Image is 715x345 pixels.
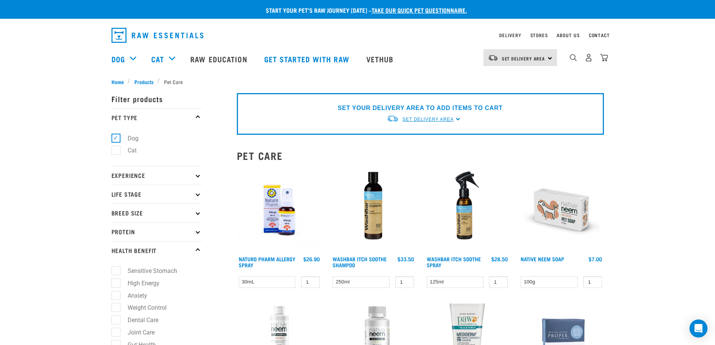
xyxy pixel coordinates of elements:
p: Protein [111,222,202,241]
a: Contact [589,34,610,36]
img: van-moving.png [387,115,399,123]
p: Filter products [111,89,202,108]
img: van-moving.png [488,54,498,61]
p: Health Benefit [111,241,202,260]
label: Weight Control [116,303,170,312]
a: Dog [111,53,125,65]
span: Home [111,78,124,86]
input: 1 [583,276,602,288]
a: Naturo Pharm Allergy Spray [239,258,295,266]
label: Cat [116,146,140,155]
img: Wash Bar Itch Soothe Topical Spray [425,167,510,253]
a: About Us [557,34,580,36]
a: take our quick pet questionnaire. [372,8,467,12]
a: Raw Education [183,44,256,74]
span: Set Delivery Area [402,117,453,122]
img: user.png [585,54,593,62]
input: 1 [395,276,414,288]
img: Wash Bar Itch Soothe Shampoo [331,167,416,253]
a: Vethub [359,44,403,74]
nav: breadcrumbs [111,78,604,86]
label: Sensitive Stomach [116,266,180,276]
a: Cat [151,53,164,65]
label: Dog [116,134,141,143]
a: WashBar Itch Soothe Spray [427,258,481,266]
p: Pet Type [111,108,202,127]
label: Joint Care [116,328,158,337]
a: Native Neem Soap [521,258,564,260]
label: High Energy [116,279,163,288]
input: 1 [489,276,508,288]
a: WashBar Itch Soothe Shampoo [333,258,387,266]
p: SET YOUR DELIVERY AREA TO ADD ITEMS TO CART [338,104,503,113]
label: Anxiety [116,291,150,300]
img: home-icon-1@2x.png [570,54,577,61]
p: Breed Size [111,203,202,222]
span: Set Delivery Area [502,57,545,60]
div: $28.50 [491,256,508,262]
img: Organic neem pet soap bar 100g green trading [519,167,604,253]
div: $7.00 [589,256,602,262]
a: Stores [530,34,548,36]
a: Delivery [499,34,521,36]
div: $26.90 [303,256,320,262]
a: Products [130,78,157,86]
img: 2023 AUG RE Product1728 [237,167,322,253]
nav: dropdown navigation [105,25,610,46]
div: Open Intercom Messenger [689,319,707,337]
img: home-icon@2x.png [600,54,608,62]
p: Life Stage [111,185,202,203]
div: $33.50 [397,256,414,262]
p: Experience [111,166,202,185]
span: Products [134,78,154,86]
img: Raw Essentials Logo [111,28,203,43]
input: 1 [301,276,320,288]
a: Home [111,78,128,86]
label: Dental Care [116,315,161,325]
h2: Pet Care [237,150,604,161]
a: Get started with Raw [257,44,359,74]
